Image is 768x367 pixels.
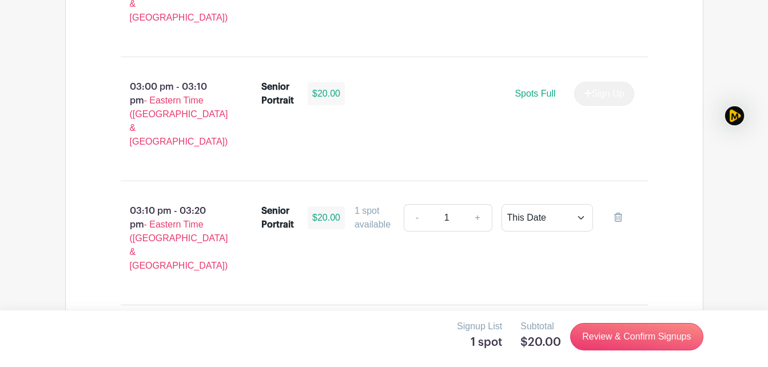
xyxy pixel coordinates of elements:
p: 03:10 pm - 03:20 pm [102,200,244,277]
p: Subtotal [520,320,561,333]
div: 1 spot available [355,204,395,232]
p: 03:00 pm - 03:10 pm [102,75,244,153]
h5: $20.00 [520,336,561,349]
div: Senior Portrait [261,204,294,232]
a: Review & Confirm Signups [570,323,703,350]
span: Spots Full [515,89,555,98]
span: - Eastern Time ([GEOGRAPHIC_DATA] & [GEOGRAPHIC_DATA]) [130,220,228,270]
a: - [404,204,430,232]
div: $20.00 [308,82,345,105]
span: - Eastern Time ([GEOGRAPHIC_DATA] & [GEOGRAPHIC_DATA]) [130,95,228,146]
div: Senior Portrait [261,80,294,107]
a: + [463,204,492,232]
div: $20.00 [308,206,345,229]
p: Signup List [457,320,502,333]
h5: 1 spot [457,336,502,349]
